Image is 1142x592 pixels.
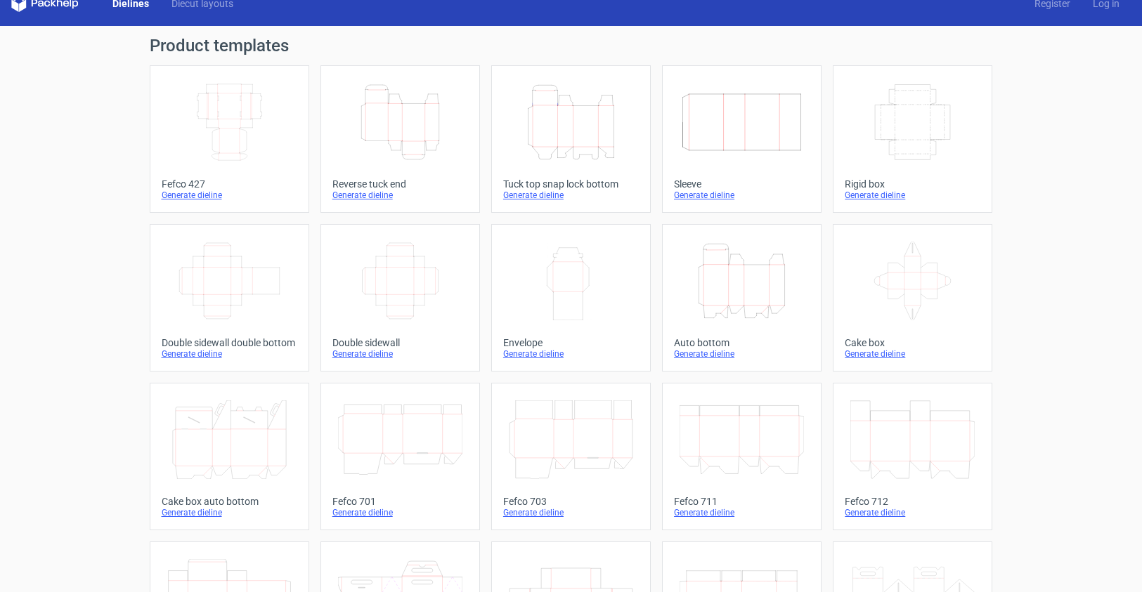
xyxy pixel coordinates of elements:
div: Cake box [845,337,980,348]
a: Fefco 703Generate dieline [491,383,651,530]
div: Generate dieline [162,190,297,201]
div: Fefco 703 [503,496,639,507]
div: Fefco 711 [674,496,810,507]
div: Generate dieline [845,507,980,518]
a: Tuck top snap lock bottomGenerate dieline [491,65,651,213]
div: Generate dieline [162,507,297,518]
a: Double sidewall double bottomGenerate dieline [150,224,309,371]
div: Reverse tuck end [332,178,468,190]
div: Tuck top snap lock bottom [503,178,639,190]
a: SleeveGenerate dieline [662,65,822,213]
div: Generate dieline [503,507,639,518]
div: Envelope [503,337,639,348]
div: Generate dieline [674,190,810,201]
div: Fefco 712 [845,496,980,507]
div: Double sidewall double bottom [162,337,297,348]
div: Sleeve [674,178,810,190]
div: Rigid box [845,178,980,190]
a: Fefco 427Generate dieline [150,65,309,213]
a: Cake boxGenerate dieline [833,224,992,371]
a: Reverse tuck endGenerate dieline [320,65,480,213]
div: Generate dieline [162,348,297,360]
div: Generate dieline [674,507,810,518]
a: EnvelopeGenerate dieline [491,224,651,371]
div: Generate dieline [845,348,980,360]
a: Fefco 712Generate dieline [833,383,992,530]
a: Double sidewallGenerate dieline [320,224,480,371]
div: Double sidewall [332,337,468,348]
div: Generate dieline [845,190,980,201]
a: Rigid boxGenerate dieline [833,65,992,213]
div: Fefco 427 [162,178,297,190]
div: Generate dieline [503,190,639,201]
div: Generate dieline [503,348,639,360]
div: Generate dieline [332,190,468,201]
a: Cake box auto bottomGenerate dieline [150,383,309,530]
a: Auto bottomGenerate dieline [662,224,822,371]
div: Cake box auto bottom [162,496,297,507]
a: Fefco 701Generate dieline [320,383,480,530]
div: Generate dieline [332,348,468,360]
h1: Product templates [150,37,993,54]
div: Generate dieline [674,348,810,360]
div: Generate dieline [332,507,468,518]
div: Fefco 701 [332,496,468,507]
div: Auto bottom [674,337,810,348]
a: Fefco 711Generate dieline [662,383,822,530]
